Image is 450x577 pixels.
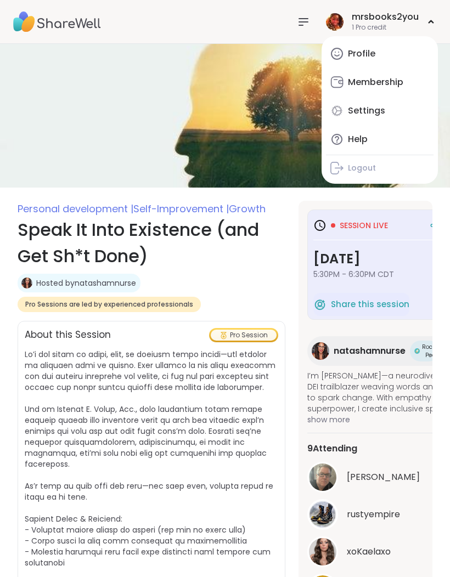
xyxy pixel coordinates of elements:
span: Pro Sessions are led by experienced professionals [25,300,193,309]
div: Profile [348,48,375,60]
span: Chuck [347,471,420,484]
div: Logout [348,163,376,174]
a: Hosted bynatashamnurse [36,278,136,288]
div: Membership [348,76,403,88]
span: Self-Improvement | [133,202,229,216]
img: Chuck [309,463,336,491]
span: Personal development | [18,202,133,216]
button: Share this session [313,293,409,316]
a: Logout [326,157,434,179]
span: Session live [340,220,388,231]
img: natashamnurse [312,342,329,360]
span: Growth [229,202,266,216]
img: mrsbooks2you [326,13,344,31]
div: mrsbooks2you [352,11,419,23]
img: ShareWell Nav Logo [13,3,101,41]
div: Help [348,133,368,145]
img: natashamnurse [21,278,32,288]
img: xoKaelaxo [309,538,336,565]
div: 1 Pro credit [352,23,419,32]
a: Profile [326,41,434,67]
h1: Speak It Into Existence (and Get Sh*t Done) [18,217,285,269]
span: Rocket Peer [422,343,441,359]
span: rustyempire [347,508,400,521]
div: Pro Session [211,330,277,341]
img: rustyempire [309,501,336,528]
div: Settings [348,105,385,117]
span: natashamnurse [334,344,406,358]
h2: About this Session [25,328,111,342]
span: 9 Attending [307,442,357,455]
img: Rocket Peer [414,348,420,354]
a: Help [326,126,434,152]
a: Membership [326,69,434,95]
img: ShareWell Logomark [313,298,327,311]
a: Settings [326,98,434,124]
span: xoKaelaxo [347,545,391,558]
span: Share this session [331,298,409,311]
